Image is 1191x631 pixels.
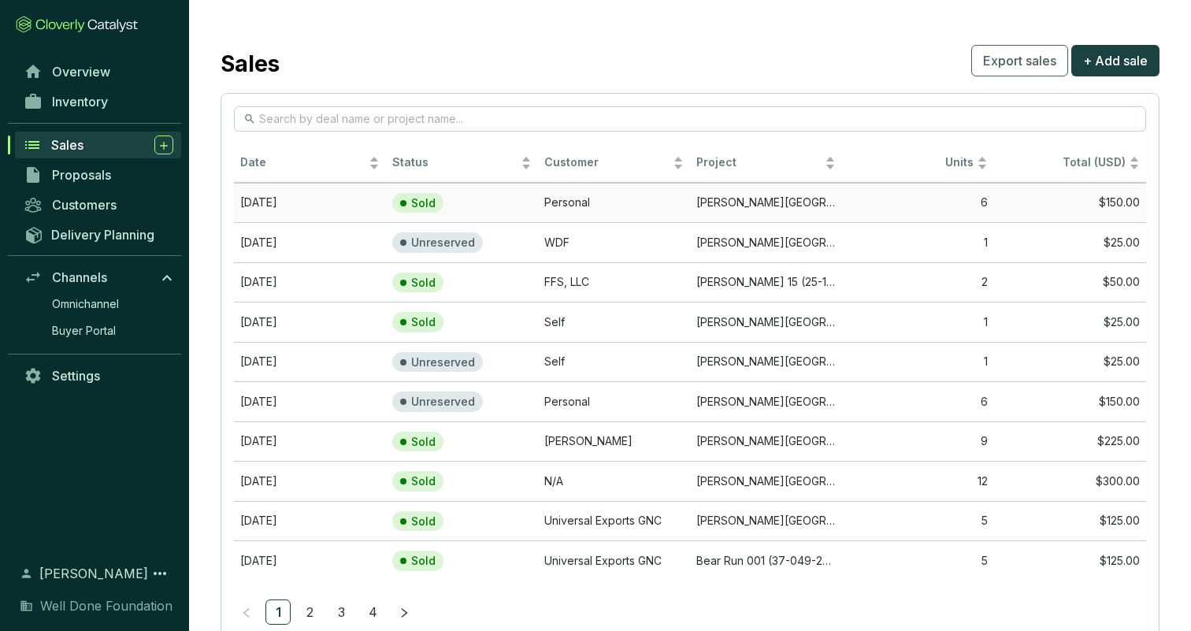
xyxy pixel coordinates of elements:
td: 5 [842,540,994,581]
th: Customer [538,144,690,183]
td: Personal [538,381,690,421]
a: Overview [16,58,181,85]
td: 2 [842,262,994,303]
span: Project [696,155,822,170]
td: A. Lorenzen 15 (25-101-10239) [690,262,842,303]
a: 3 [329,600,353,624]
td: $25.00 [994,302,1146,342]
p: Unreserved [411,236,475,250]
p: Sold [411,435,436,449]
th: Project [690,144,842,183]
td: Palmer Bow Island 1-4 (25-035-22023) [690,461,842,501]
span: Omnichannel [52,296,119,312]
p: Sold [411,474,436,488]
td: Aug 08 2025 [234,183,386,223]
td: Palmer Bow Island 2-2 (25-035-22024) [690,421,842,462]
span: Buyer Portal [52,323,116,339]
td: $125.00 [994,501,1146,541]
p: Sold [411,315,436,329]
button: + Add sale [1071,45,1159,76]
td: 6 [842,381,994,421]
td: $300.00 [994,461,1146,501]
td: 12 [842,461,994,501]
span: Total (USD) [1063,155,1126,169]
td: WDF [538,222,690,262]
span: Delivery Planning [51,227,154,243]
td: 5 [842,501,994,541]
td: 1 [842,222,994,262]
td: Aug 01 2025 [234,302,386,342]
td: $125.00 [994,540,1146,581]
td: Palmer Bow Island 1-4 (25-035-22023) [690,302,842,342]
span: Settings [52,368,100,384]
span: Customers [52,197,117,213]
a: 1 [266,600,290,624]
td: Aug 08 2025 [234,222,386,262]
a: 2 [298,600,321,624]
td: Palmer Bow Island 1-4 (25-035-22023) [690,342,842,382]
button: Export sales [971,45,1068,76]
td: 1 [842,302,994,342]
td: Self [538,302,690,342]
td: 9 [842,421,994,462]
span: Proposals [52,167,111,183]
span: + Add sale [1083,51,1148,70]
li: 4 [360,599,385,625]
p: Unreserved [411,395,475,409]
li: 1 [265,599,291,625]
a: Delivery Planning [16,221,181,247]
p: Sold [411,514,436,529]
li: Next Page [391,599,417,625]
span: right [399,607,410,618]
td: Self [538,342,690,382]
a: Omnichannel [44,292,181,316]
td: Palmer Bow Island 1-4 (25-035-22023) [690,183,842,223]
td: Bear Run 001 (37-049-25473) [690,540,842,581]
th: Status [386,144,538,183]
input: Search by deal name or project name... [259,110,1122,128]
span: Channels [52,269,107,285]
span: Customer [544,155,670,170]
td: $150.00 [994,183,1146,223]
a: Customers [16,191,181,218]
button: right [391,599,417,625]
td: Palmer Bow Island 1-4 (25-035-22023) [690,222,842,262]
span: Sales [51,137,83,153]
td: $25.00 [994,342,1146,382]
span: Units [848,155,974,170]
td: Jul 31 2025 [234,381,386,421]
td: Universal Exports GNC [538,501,690,541]
span: Export sales [983,51,1056,70]
span: Status [392,155,518,170]
td: Universal Exports GNC [538,540,690,581]
h2: Sales [221,47,280,80]
li: Previous Page [234,599,259,625]
td: Palmer Bow Island 2-2 (25-035-22024) [690,381,842,421]
span: left [241,607,252,618]
td: Jul 30 2025 [234,421,386,462]
td: Jul 11 2025 [234,501,386,541]
a: Settings [16,362,181,389]
td: $150.00 [994,381,1146,421]
a: Channels [16,264,181,291]
td: Personal [538,183,690,223]
td: Amy Livingston [538,421,690,462]
a: Proposals [16,161,181,188]
a: Buyer Portal [44,319,181,343]
li: 3 [328,599,354,625]
p: Sold [411,196,436,210]
span: Date [240,155,365,170]
td: Aug 01 2025 [234,342,386,382]
p: Sold [411,276,436,290]
a: 4 [361,600,384,624]
li: 2 [297,599,322,625]
span: Overview [52,64,110,80]
a: Sales [15,132,181,158]
td: N/A [538,461,690,501]
td: $50.00 [994,262,1146,303]
td: Palmer Bow Island 10-13 (25-035-22019) [690,501,842,541]
td: FFS, LLC [538,262,690,303]
td: $225.00 [994,421,1146,462]
p: Unreserved [411,355,475,369]
td: Aug 01 2025 [234,262,386,303]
